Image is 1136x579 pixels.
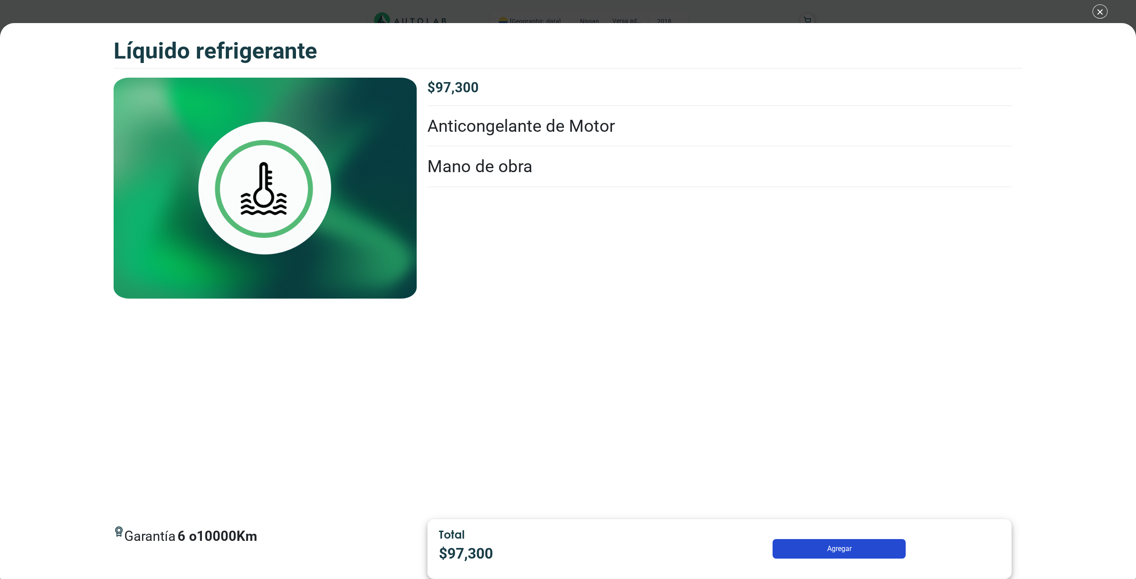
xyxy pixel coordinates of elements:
[773,539,906,559] button: Agregar
[427,78,1012,98] p: $ 97,300
[427,146,1012,187] li: Mano de obra
[124,526,257,554] span: Garantía
[427,106,1012,147] li: Anticongelante de Motor
[439,528,465,541] span: Total
[114,37,317,64] h3: Líquido Refrigerante
[439,543,665,565] p: $ 97,300
[177,526,257,547] p: 6 o 10000 Km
